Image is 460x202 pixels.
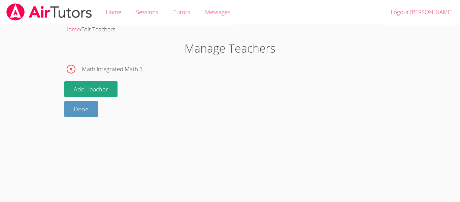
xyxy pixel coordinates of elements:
span: Math : Integrated Math 3 [82,64,143,74]
span: Edit Teachers [81,25,116,33]
a: Home [64,25,80,33]
h1: Manage Teachers [64,40,396,57]
span: Messages [205,8,230,16]
div: › [64,25,396,34]
a: Done [64,101,98,117]
img: airtutors_banner-c4298cdbf04f3fff15de1276eac7730deb9818008684d7c2e4769d2f7ddbe033.png [6,3,93,21]
button: Add Teacher [64,81,118,97]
